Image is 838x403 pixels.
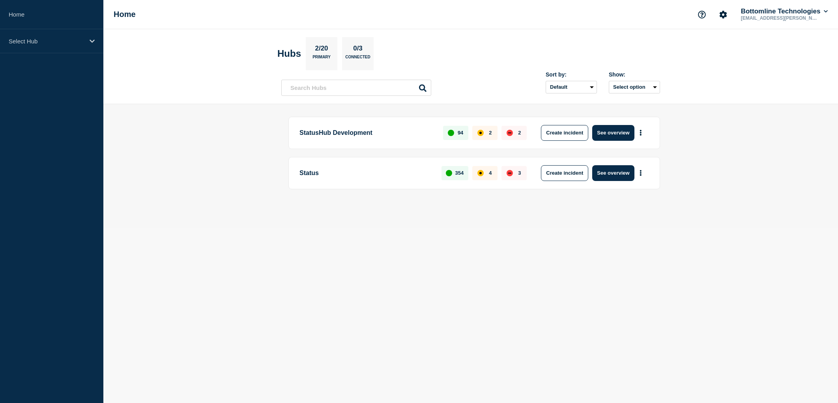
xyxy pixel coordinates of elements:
[694,6,710,23] button: Support
[609,71,660,78] div: Show:
[312,55,331,63] p: Primary
[9,38,84,45] p: Select Hub
[277,48,301,59] h2: Hubs
[299,165,432,181] p: Status
[458,130,463,136] p: 94
[541,125,588,141] button: Create incident
[636,166,646,180] button: More actions
[715,6,731,23] button: Account settings
[518,170,521,176] p: 3
[455,170,464,176] p: 354
[489,130,492,136] p: 2
[345,55,370,63] p: Connected
[507,170,513,176] div: down
[477,130,484,136] div: affected
[636,125,646,140] button: More actions
[541,165,588,181] button: Create incident
[312,45,331,55] p: 2/20
[592,165,634,181] button: See overview
[446,170,452,176] div: up
[299,125,434,141] p: StatusHub Development
[477,170,484,176] div: affected
[114,10,136,19] h1: Home
[739,15,821,21] p: [EMAIL_ADDRESS][PERSON_NAME][DOMAIN_NAME]
[592,125,634,141] button: See overview
[350,45,366,55] p: 0/3
[609,81,660,93] button: Select option
[546,71,597,78] div: Sort by:
[448,130,454,136] div: up
[739,7,829,15] button: Bottomline Technologies
[546,81,597,93] select: Sort by
[518,130,521,136] p: 2
[507,130,513,136] div: down
[281,80,431,96] input: Search Hubs
[489,170,492,176] p: 4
